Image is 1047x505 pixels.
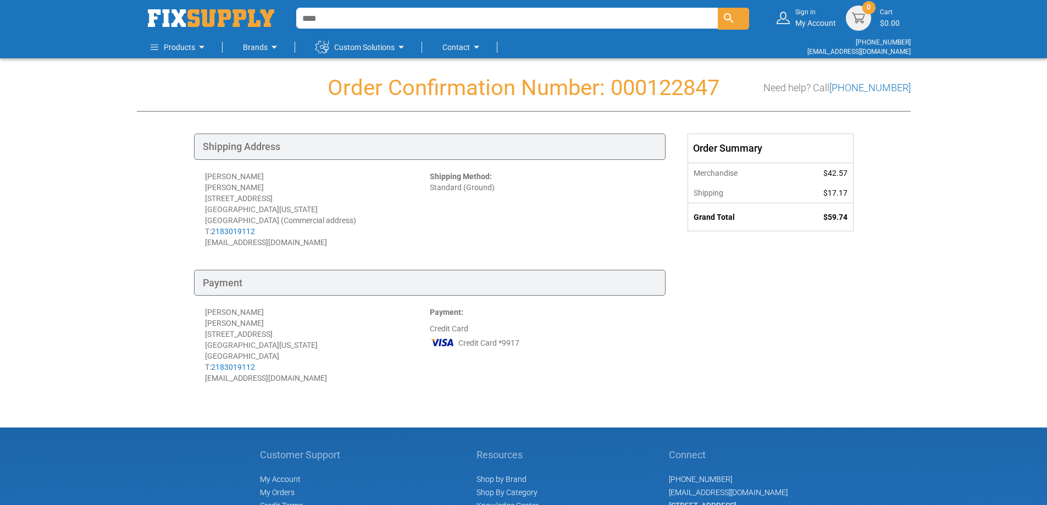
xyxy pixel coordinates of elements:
div: Shipping Address [194,134,666,160]
span: 0 [867,3,871,12]
strong: Shipping Method: [430,172,492,181]
a: [EMAIL_ADDRESS][DOMAIN_NAME] [807,48,911,56]
div: My Account [795,8,836,28]
strong: Payment: [430,308,463,317]
div: [PERSON_NAME] [PERSON_NAME] [STREET_ADDRESS] [GEOGRAPHIC_DATA][US_STATE] [GEOGRAPHIC_DATA] (Comme... [205,171,430,248]
h5: Resources [477,449,539,460]
a: [PHONE_NUMBER] [856,38,911,46]
h1: Order Confirmation Number: 000122847 [137,76,911,100]
span: $17.17 [823,188,847,197]
th: Shipping [688,183,789,203]
a: 2183019112 [211,227,255,236]
small: Cart [880,8,900,17]
img: Fix Industrial Supply [148,9,274,27]
div: Credit Card [430,307,655,384]
a: [PHONE_NUMBER] [669,475,732,484]
a: store logo [148,9,274,27]
a: Brands [243,36,281,58]
span: My Orders [260,488,295,497]
a: Contact [442,36,483,58]
small: Sign in [795,8,836,17]
th: Merchandise [688,163,789,183]
a: 2183019112 [211,363,255,371]
h5: Connect [669,449,788,460]
a: Products [151,36,208,58]
img: VI [430,334,455,351]
div: Standard (Ground) [430,171,655,248]
span: $42.57 [823,169,847,177]
span: My Account [260,475,301,484]
div: [PERSON_NAME] [PERSON_NAME] [STREET_ADDRESS] [GEOGRAPHIC_DATA][US_STATE] [GEOGRAPHIC_DATA] T: [EM... [205,307,430,384]
span: Credit Card *9917 [458,337,519,348]
h3: Need help? Call [763,82,911,93]
a: Shop by Brand [477,475,527,484]
h5: Customer Support [260,449,346,460]
span: $59.74 [823,213,847,221]
a: Shop By Category [477,488,538,497]
a: [EMAIL_ADDRESS][DOMAIN_NAME] [669,488,788,497]
span: $0.00 [880,19,900,27]
div: Payment [194,270,666,296]
strong: Grand Total [694,213,735,221]
a: [PHONE_NUMBER] [829,82,911,93]
a: Custom Solutions [315,36,408,58]
div: Order Summary [688,134,853,163]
